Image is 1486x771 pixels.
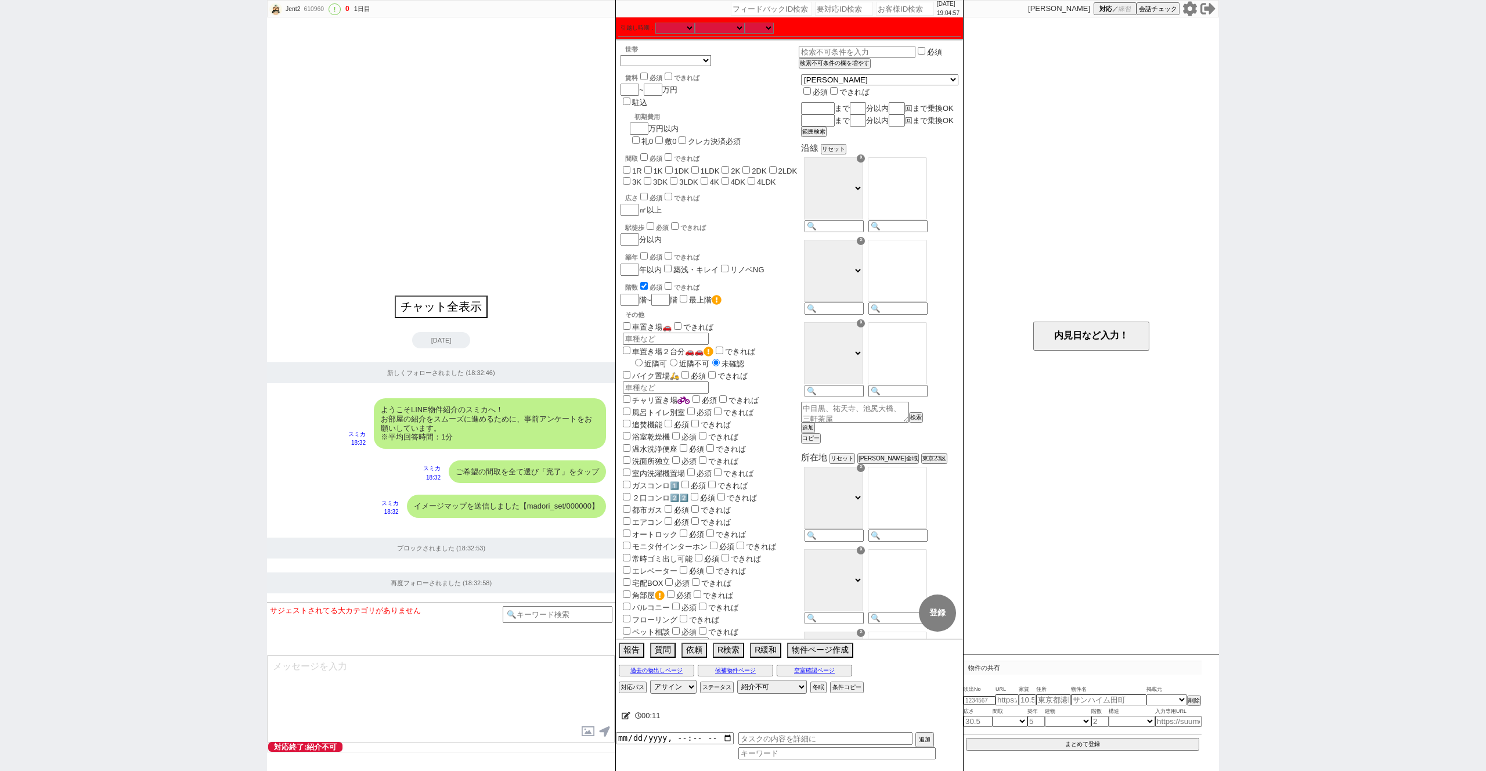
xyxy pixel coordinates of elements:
[699,627,706,635] input: できれば
[621,493,688,502] label: ２口コンロ2️⃣2️⃣
[699,603,706,610] input: できれば
[692,578,699,586] input: できれば
[681,433,697,441] span: 必須
[619,643,644,658] button: 報告
[623,637,709,650] input: ペットの種類・匹数
[671,222,679,230] input: できれば
[1019,694,1036,705] input: 10.5
[623,395,630,403] input: チャリ置き場
[635,359,643,366] input: 近隣可
[706,481,748,490] label: できれば
[706,372,748,380] label: できれば
[623,322,630,330] input: 車置き場🚗
[1028,4,1090,13] p: [PERSON_NAME]
[868,385,928,397] input: 🔍
[737,542,744,549] input: できれば
[778,167,798,175] label: 2LDK
[857,154,865,163] div: ☓
[805,529,864,542] input: 🔍
[348,430,366,439] p: スミカ
[681,457,697,466] span: 必須
[621,293,799,306] div: 階~ 階
[810,682,827,693] button: 冬眠
[927,48,942,56] label: 必須
[1091,716,1109,727] input: 2
[730,265,764,274] label: リノベNG
[805,385,864,397] input: 🔍
[623,554,630,561] input: 常時ゴミ出し可能
[623,333,709,345] input: 車種など
[665,73,672,80] input: できれば
[799,46,915,58] input: 検索不可条件を入力
[632,359,667,368] label: 近隣可
[665,137,676,146] label: 敷0
[689,506,731,514] label: できれば
[623,578,630,586] input: 宅配BOX
[1091,707,1109,716] span: 階数
[621,567,677,575] label: エレベーター
[681,603,697,612] span: 必須
[712,469,753,478] label: できれば
[681,628,697,636] span: 必須
[621,221,799,246] div: 分以内
[653,178,668,186] label: 3DK
[691,372,706,380] span: 必須
[691,420,699,427] input: できれば
[623,542,630,549] input: モニタ付インターホン
[423,473,441,482] p: 18:32
[621,23,655,33] label: 引越し時期：
[621,250,799,276] div: 年以内
[697,469,712,478] span: 必須
[623,615,630,622] input: フローリング
[284,5,300,14] div: Jent2
[672,323,713,332] label: できれば
[1146,685,1162,694] span: 掲載元
[801,452,827,462] span: 所在地
[964,716,993,727] input: 30.5
[706,529,714,537] input: できれば
[621,347,713,356] label: 車置き場２台分🚗🚗
[857,546,865,554] div: ☓
[1071,694,1146,705] input: サンハイム田町
[665,282,672,290] input: できれば
[621,420,662,429] label: 追焚機能
[623,603,630,610] input: バルコニー
[665,193,672,200] input: できれば
[731,178,745,186] label: 4DK
[623,456,630,464] input: 洗面所独立
[374,398,606,448] div: ようこそLINE物件紹介のスミカへ！ お部屋の紹介をスムーズに進めるために、事前アンケートをお願いしています。 ※平均回答時間：1分
[625,45,799,54] div: 世帯
[704,567,746,575] label: できれば
[701,167,720,175] label: 1LDK
[821,144,846,154] button: リセット
[623,432,630,439] input: 浴室乾燥機
[621,457,670,466] label: 洗面所独立
[1036,694,1071,705] input: 東京都港区海岸３
[717,396,759,405] label: できれば
[650,194,662,201] span: 必須
[689,518,731,527] label: できれば
[621,506,662,514] label: 都市ガス
[449,460,606,484] div: ご希望の間取を全て選び「完了」をタップ
[719,542,734,551] span: 必須
[993,707,1027,716] span: 間取
[857,453,919,464] button: [PERSON_NAME]全域
[714,408,722,415] input: できれば
[625,71,699,82] div: 賃料
[698,665,773,676] button: 候補物件ページ
[623,566,630,574] input: エレベーター
[677,615,719,624] label: できれば
[670,359,677,366] input: 近隣不可
[270,606,503,615] div: サジェストされてる大カテゴリがありません
[621,615,677,624] label: フローリング
[691,591,733,600] label: できれば
[689,296,722,304] label: 最上階
[625,191,799,203] div: 広さ
[650,155,662,162] span: 必須
[650,254,662,261] span: 必須
[712,408,753,417] label: できれば
[805,612,864,624] input: 🔍
[868,612,928,624] input: 🔍
[996,694,1019,705] input: https://suumo.jp/chintai/jnc_000022489271
[815,2,873,16] input: 要対応ID検索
